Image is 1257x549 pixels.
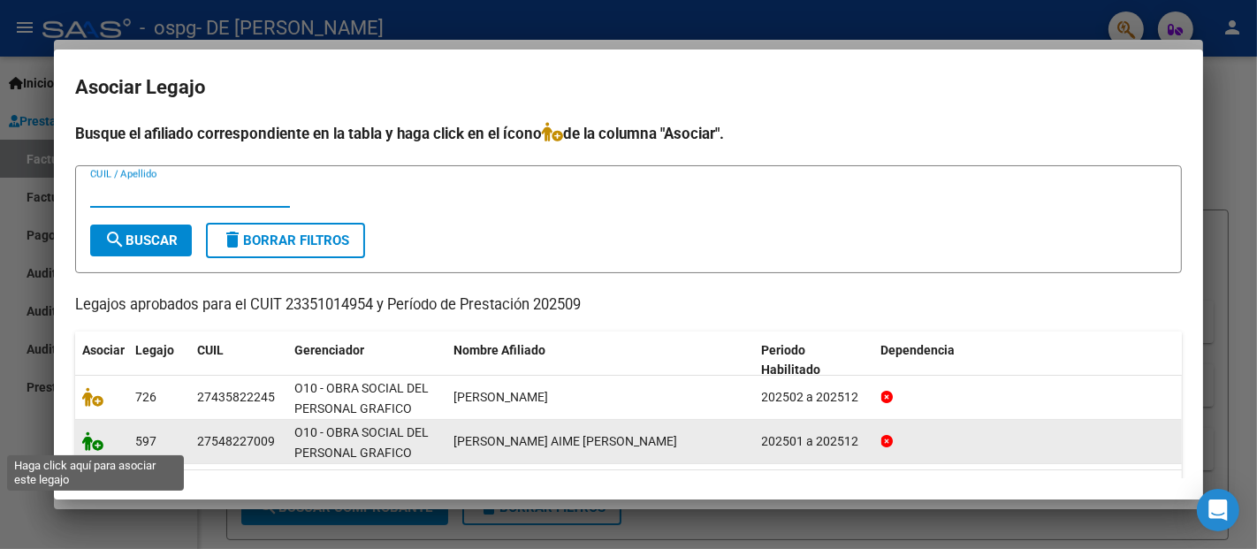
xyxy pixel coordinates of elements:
[197,387,275,408] div: 27435822245
[190,332,287,390] datatable-header-cell: CUIL
[1197,489,1239,531] div: Open Intercom Messenger
[75,122,1182,145] h4: Busque el afiliado correspondiente en la tabla y haga click en el ícono de la columna "Asociar".
[128,332,190,390] datatable-header-cell: Legajo
[446,332,755,390] datatable-header-cell: Nombre Afiliado
[453,434,677,448] span: ARON PLUCHINO AIME MARTINA
[206,223,365,258] button: Borrar Filtros
[75,332,128,390] datatable-header-cell: Asociar
[75,71,1182,104] h2: Asociar Legajo
[135,343,174,357] span: Legajo
[75,294,1182,316] p: Legajos aprobados para el CUIT 23351014954 y Período de Prestación 202509
[197,343,224,357] span: CUIL
[874,332,1183,390] datatable-header-cell: Dependencia
[135,434,156,448] span: 597
[82,343,125,357] span: Asociar
[287,332,446,390] datatable-header-cell: Gerenciador
[294,343,364,357] span: Gerenciador
[294,381,429,416] span: O10 - OBRA SOCIAL DEL PERSONAL GRAFICO
[104,233,178,248] span: Buscar
[881,343,956,357] span: Dependencia
[104,229,126,250] mat-icon: search
[135,390,156,404] span: 726
[75,470,1182,515] div: 2 registros
[762,431,867,452] div: 202501 a 202512
[453,343,545,357] span: Nombre Afiliado
[222,229,243,250] mat-icon: delete
[755,332,874,390] datatable-header-cell: Periodo Habilitado
[453,390,548,404] span: GONZALEZ MICAELA GISELLE
[90,225,192,256] button: Buscar
[762,343,821,377] span: Periodo Habilitado
[762,387,867,408] div: 202502 a 202512
[222,233,349,248] span: Borrar Filtros
[197,431,275,452] div: 27548227009
[294,425,429,460] span: O10 - OBRA SOCIAL DEL PERSONAL GRAFICO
